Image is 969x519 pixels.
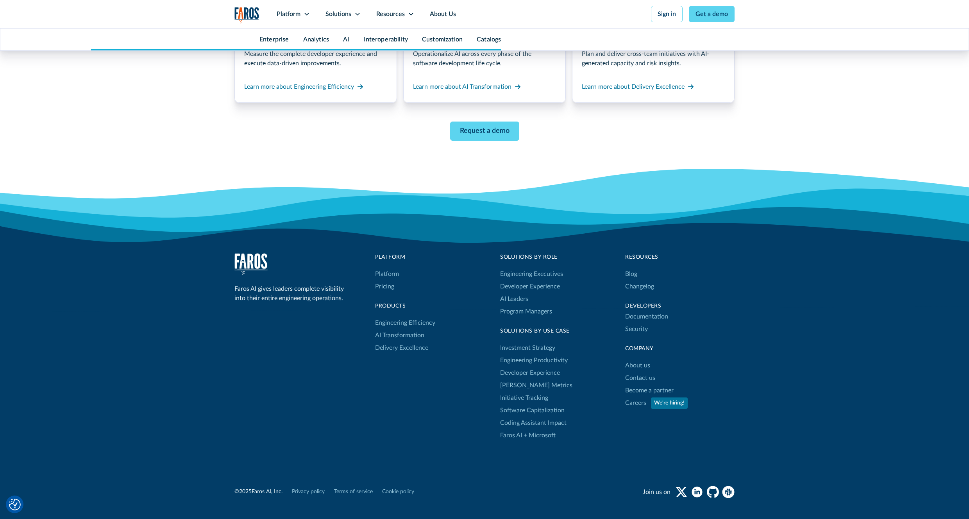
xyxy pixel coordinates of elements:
div: Learn more about Delivery Excellence [582,82,685,91]
div: Solutions By Use Case [500,327,572,335]
a: home [234,253,268,275]
a: AI Transformation [375,329,424,342]
a: Investment Strategy [500,342,555,354]
a: Pricing [375,280,394,293]
div: Faros AI gives leaders complete visibility into their entire engineering operations. [234,284,348,303]
a: Engineering Productivity [500,354,568,367]
img: Logo of the analytics and reporting company Faros. [234,7,259,23]
a: [PERSON_NAME] Metrics [500,379,572,392]
img: Faros Logo White [234,253,268,275]
a: Enterprise [259,36,289,43]
a: About us [625,359,650,372]
div: Learn more about AI Transformation [413,82,511,91]
div: Platform [375,253,435,261]
div: Resources [376,9,405,19]
a: Documentation [625,310,668,323]
a: Become a partner [625,384,674,397]
div: We're hiring! [654,399,685,407]
a: Developer Experience [500,367,560,379]
a: Terms of service [334,488,373,496]
a: Careers [625,397,646,409]
a: Blog [625,268,637,280]
a: home [234,7,259,23]
div: Resources [625,253,735,261]
div: Solutions [325,9,351,19]
a: Engineering Efficiency [375,317,435,329]
a: Changelog [625,280,654,293]
a: github [706,486,719,498]
div: Measure the complete developer experience and execute data-driven improvements. [244,49,387,68]
span: 2025 [239,489,252,494]
a: Software Capitalization [500,404,565,417]
a: Contact us [625,372,655,384]
a: AI [343,36,349,43]
button: Cookie Settings [9,499,21,510]
div: Learn more about Engineering Efficiency [244,82,354,91]
div: products [375,302,435,310]
a: Faros AI + Microsoft [500,429,556,442]
a: Engineering Executives [500,268,563,280]
a: Interoperability [363,36,408,43]
a: Program Managers [500,305,563,318]
div: © Faros AI, Inc. [234,488,282,496]
a: Contact Modal [450,122,519,141]
a: AI Leaders [500,293,528,305]
div: Operationalize AI across every phase of the software development life cycle. [413,49,556,68]
div: Solutions by Role [500,253,563,261]
div: Plan and deliver cross-team initiatives with AI-generated capacity and risk insights. [582,49,725,68]
a: Catalogs [477,36,501,43]
a: Get a demo [689,6,735,22]
div: Join us on [643,487,670,497]
a: Cookie policy [382,488,414,496]
a: linkedin [691,486,703,498]
img: Revisit consent button [9,499,21,510]
a: Initiative Tracking [500,392,548,404]
a: Privacy policy [292,488,325,496]
div: Platform [277,9,300,19]
a: twitter [675,486,688,498]
a: Platform [375,268,399,280]
a: Security [625,323,648,335]
a: Sign in [651,6,683,22]
a: slack community [722,486,735,498]
a: Coding Assistant Impact [500,417,567,429]
a: Analytics [303,36,329,43]
a: Customization [422,36,463,43]
a: Delivery Excellence [375,342,428,354]
a: Developer Experience [500,280,560,293]
div: Company [625,345,735,353]
div: Developers [625,302,735,310]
